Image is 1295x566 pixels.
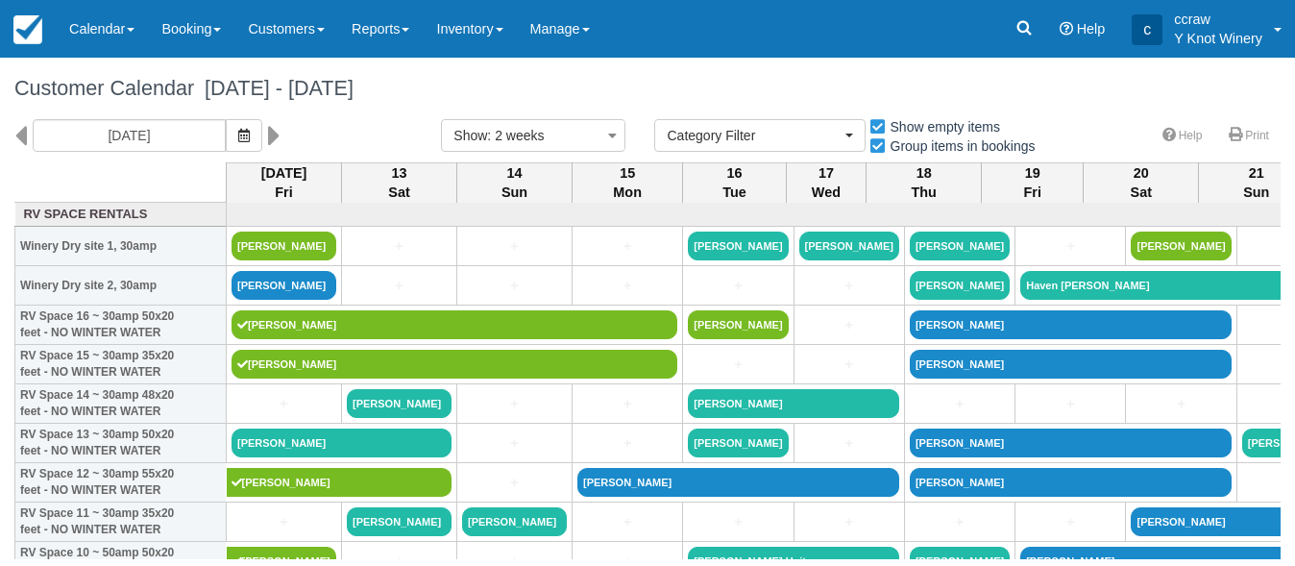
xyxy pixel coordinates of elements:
a: [PERSON_NAME] [910,310,1232,339]
h1: Customer Calendar [14,77,1281,100]
span: Show empty items [868,119,1015,133]
a: RV Space Rentals [20,206,222,224]
a: + [1131,394,1231,414]
a: [PERSON_NAME] [232,271,336,300]
th: [DATE] Fri [227,162,342,203]
a: [PERSON_NAME] [232,429,452,457]
a: + [347,276,452,296]
a: [PERSON_NAME] [232,232,336,260]
span: Category Filter [667,126,841,145]
th: RV Space 11 ~ 30amp 35x20 feet - NO WINTER WATER [15,503,227,542]
a: + [577,236,677,257]
a: + [1020,394,1120,414]
a: [PERSON_NAME] [232,310,677,339]
a: [PERSON_NAME] [910,350,1232,379]
th: 17 Wed [786,162,867,203]
button: Category Filter [654,119,866,152]
th: Winery Dry site 1, 30amp [15,227,227,266]
a: + [232,512,336,532]
a: + [577,512,677,532]
a: [PERSON_NAME] [227,468,452,497]
a: [PERSON_NAME] [910,468,1232,497]
th: 16 Tue [683,162,786,203]
a: + [799,276,899,296]
a: + [462,433,567,454]
a: + [347,236,452,257]
a: + [688,276,788,296]
label: Group items in bookings [868,132,1048,160]
i: Help [1060,22,1073,36]
a: + [462,473,567,493]
th: 18 Thu [867,162,982,203]
th: RV Space 12 ~ 30amp 55x20 feet - NO WINTER WATER [15,463,227,503]
th: Winery Dry site 2, 30amp [15,266,227,306]
a: + [577,433,677,454]
span: Show [453,128,487,143]
a: + [799,433,899,454]
th: 19 Fri [982,162,1084,203]
a: + [688,512,788,532]
span: Group items in bookings [868,138,1051,152]
span: [DATE] - [DATE] [194,76,354,100]
p: ccraw [1174,10,1262,29]
th: RV Space 16 ~ 30amp 50x20 feet - NO WINTER WATER [15,306,227,345]
a: + [910,394,1010,414]
a: [PERSON_NAME] [462,507,567,536]
a: + [462,276,567,296]
a: [PERSON_NAME] [688,389,899,418]
label: Show empty items [868,112,1013,141]
a: [PERSON_NAME] [232,350,677,379]
a: + [462,236,567,257]
a: + [577,394,677,414]
th: 20 Sat [1084,162,1199,203]
th: RV Space 15 ~ 30amp 35x20 feet - NO WINTER WATER [15,345,227,384]
th: 13 Sat [342,162,457,203]
a: [PERSON_NAME] [910,271,1010,300]
th: 14 Sun [457,162,573,203]
a: [PERSON_NAME] [577,468,899,497]
a: + [1020,512,1120,532]
a: [PERSON_NAME] [910,429,1232,457]
div: c [1132,14,1162,45]
p: Y Knot Winery [1174,29,1262,48]
a: [PERSON_NAME] [347,389,452,418]
th: RV Space 14 ~ 30amp 48x20 feet - NO WINTER WATER [15,384,227,424]
a: + [799,355,899,375]
a: [PERSON_NAME] [688,429,788,457]
a: [PERSON_NAME] [1131,232,1231,260]
a: + [910,512,1010,532]
a: [PERSON_NAME] [347,507,452,536]
a: Help [1151,122,1214,150]
a: [PERSON_NAME] [910,232,1010,260]
a: [PERSON_NAME] [688,232,788,260]
a: + [1020,236,1120,257]
button: Show: 2 weeks [441,119,625,152]
a: [PERSON_NAME] [688,310,788,339]
a: [PERSON_NAME] [799,232,899,260]
a: + [232,394,336,414]
a: + [462,394,567,414]
span: Help [1077,21,1106,37]
th: RV Space 13 ~ 30amp 50x20 feet - NO WINTER WATER [15,424,227,463]
th: 15 Mon [573,162,683,203]
a: + [799,512,899,532]
a: + [799,315,899,335]
a: Print [1217,122,1281,150]
a: + [688,355,788,375]
span: : 2 weeks [487,128,544,143]
img: checkfront-main-nav-mini-logo.png [13,15,42,44]
a: + [577,276,677,296]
